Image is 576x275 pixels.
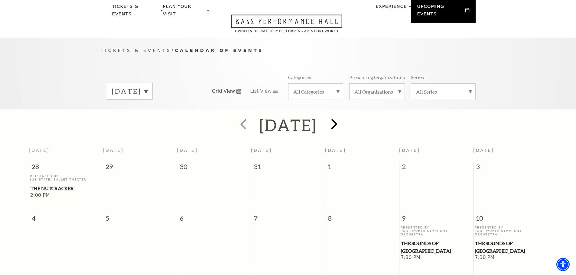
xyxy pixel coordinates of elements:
p: Plan Your Visit [163,3,205,21]
span: 28 [29,162,103,174]
p: Presented By [US_STATE] Ballet Theater [30,174,101,181]
span: [DATE] [29,148,50,153]
span: Tickets & Events [101,48,172,53]
span: 3 [473,162,548,174]
span: [DATE] [177,148,198,153]
span: [DATE] [251,148,272,153]
span: 30 [177,162,251,174]
span: 8 [325,205,399,226]
span: The Sounds of [GEOGRAPHIC_DATA] [475,240,545,254]
span: 7 [251,205,325,226]
span: 10 [473,205,548,226]
p: Experience [376,3,407,14]
span: The Sounds of [GEOGRAPHIC_DATA] [401,240,471,254]
span: 2:00 PM [30,192,101,199]
span: [DATE] [473,148,494,153]
p: Series [411,74,424,80]
span: 7:30 PM [401,254,472,261]
label: All Series [416,88,470,95]
a: The Sounds of Paris [475,240,546,254]
h2: [DATE] [259,115,317,135]
span: The Nutcracker [31,185,101,192]
a: Open this option [209,14,364,38]
span: 9 [399,205,473,226]
span: 1 [325,162,399,174]
p: / [101,47,476,54]
p: Categories [288,74,311,80]
label: [DATE] [112,87,148,96]
span: [DATE] [399,148,420,153]
a: The Sounds of Paris [401,240,472,254]
span: Grid View [212,88,235,94]
button: next [322,114,344,136]
p: Presenting Organizations [349,74,405,80]
a: The Nutcracker [30,185,101,192]
p: Presented By Fort Worth Symphony Orchestra [401,226,472,236]
span: List View [250,88,272,94]
span: 2 [399,162,473,174]
span: 5 [103,205,177,226]
span: 4 [29,205,103,226]
p: Presented By Fort Worth Symphony Orchestra [475,226,546,236]
span: 29 [103,162,177,174]
label: All Organizations [354,88,400,95]
span: Calendar of Events [175,48,263,53]
span: [DATE] [325,148,346,153]
span: 6 [177,205,251,226]
button: prev [232,114,254,136]
span: [DATE] [103,148,124,153]
span: 7:30 PM [475,254,546,261]
p: Tickets & Events [112,3,159,21]
p: Upcoming Events [417,3,464,21]
div: Accessibility Menu [556,258,570,271]
label: All Categories [293,88,338,95]
span: 31 [251,162,325,174]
